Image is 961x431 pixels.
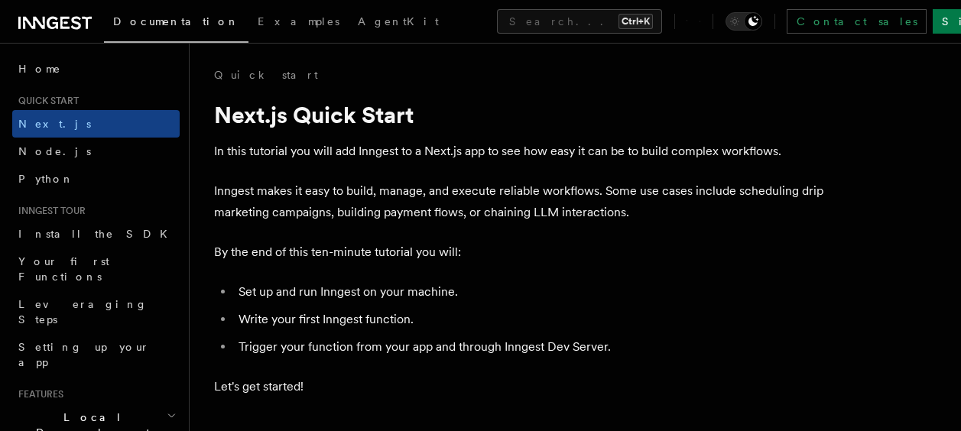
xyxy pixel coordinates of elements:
[12,388,63,400] span: Features
[12,110,180,138] a: Next.js
[12,95,79,107] span: Quick start
[214,101,826,128] h1: Next.js Quick Start
[497,9,662,34] button: Search...Ctrl+K
[214,376,826,397] p: Let's get started!
[18,61,61,76] span: Home
[234,336,826,358] li: Trigger your function from your app and through Inngest Dev Server.
[726,12,762,31] button: Toggle dark mode
[12,220,180,248] a: Install the SDK
[113,15,239,28] span: Documentation
[214,141,826,162] p: In this tutorial you will add Inngest to a Next.js app to see how easy it can be to build complex...
[248,5,349,41] a: Examples
[18,173,74,185] span: Python
[12,205,86,217] span: Inngest tour
[12,55,180,83] a: Home
[104,5,248,43] a: Documentation
[12,138,180,165] a: Node.js
[234,281,826,303] li: Set up and run Inngest on your machine.
[18,255,109,283] span: Your first Functions
[12,290,180,333] a: Leveraging Steps
[18,341,150,368] span: Setting up your app
[18,118,91,130] span: Next.js
[12,165,180,193] a: Python
[349,5,448,41] a: AgentKit
[12,248,180,290] a: Your first Functions
[18,298,148,326] span: Leveraging Steps
[12,333,180,376] a: Setting up your app
[214,180,826,223] p: Inngest makes it easy to build, manage, and execute reliable workflows. Some use cases include sc...
[258,15,339,28] span: Examples
[18,145,91,157] span: Node.js
[214,241,826,263] p: By the end of this ten-minute tutorial you will:
[787,9,927,34] a: Contact sales
[618,14,653,29] kbd: Ctrl+K
[358,15,439,28] span: AgentKit
[234,309,826,330] li: Write your first Inngest function.
[214,67,318,83] a: Quick start
[18,228,177,240] span: Install the SDK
